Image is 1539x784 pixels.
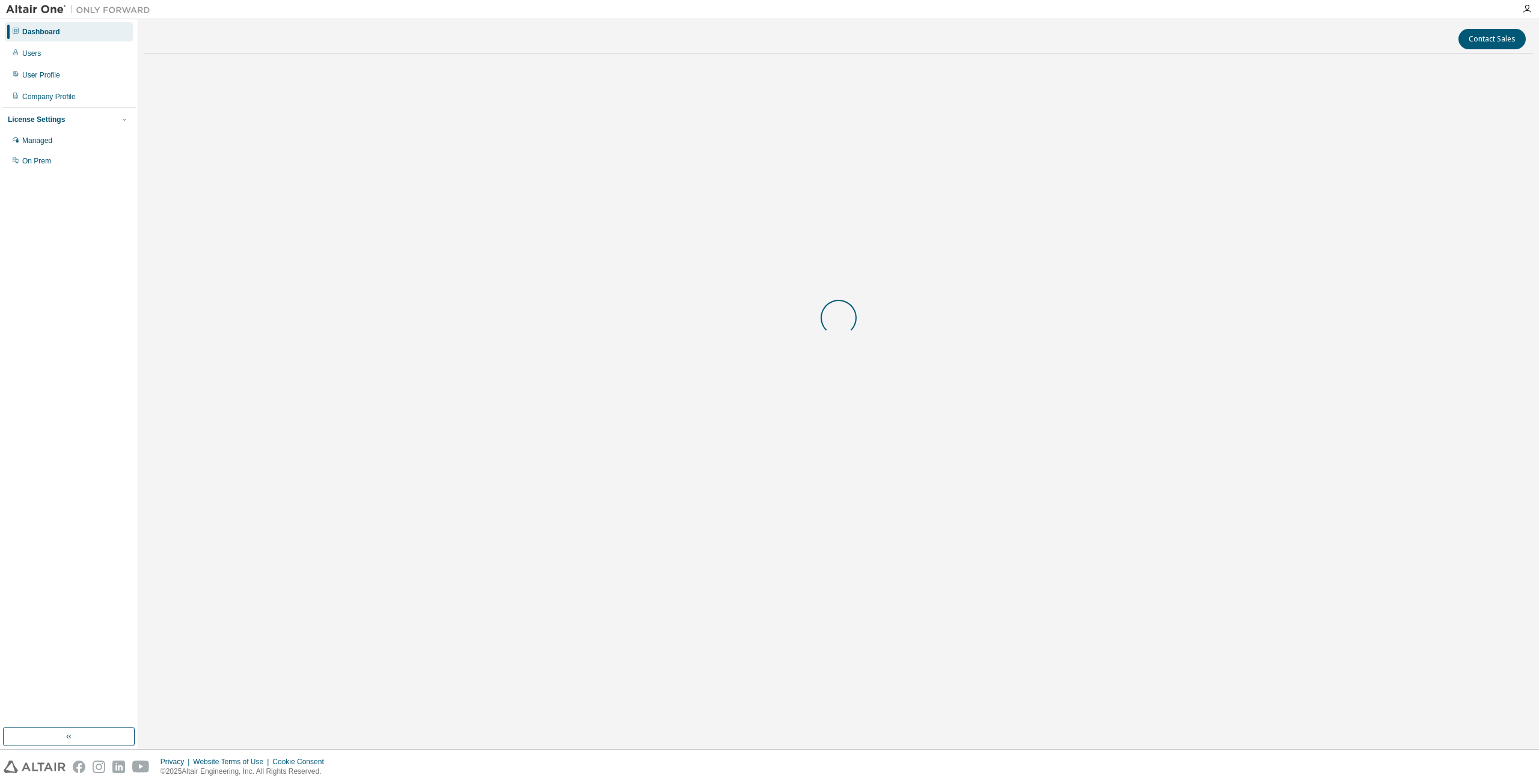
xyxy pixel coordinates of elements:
div: Privacy [161,757,193,767]
div: Cookie Consent [272,757,331,767]
img: youtube.svg [132,761,150,773]
div: Managed [22,136,52,145]
div: Dashboard [22,27,60,37]
button: Contact Sales [1458,29,1526,49]
div: Company Profile [22,92,76,102]
div: User Profile [22,70,60,80]
img: altair_logo.svg [4,761,66,773]
img: facebook.svg [73,761,85,773]
img: instagram.svg [93,761,105,773]
div: On Prem [22,156,51,166]
img: linkedin.svg [112,761,125,773]
p: © 2025 Altair Engineering, Inc. All Rights Reserved. [161,767,331,777]
img: Altair One [6,4,156,16]
div: License Settings [8,115,65,124]
div: Website Terms of Use [193,757,272,767]
div: Users [22,49,41,58]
